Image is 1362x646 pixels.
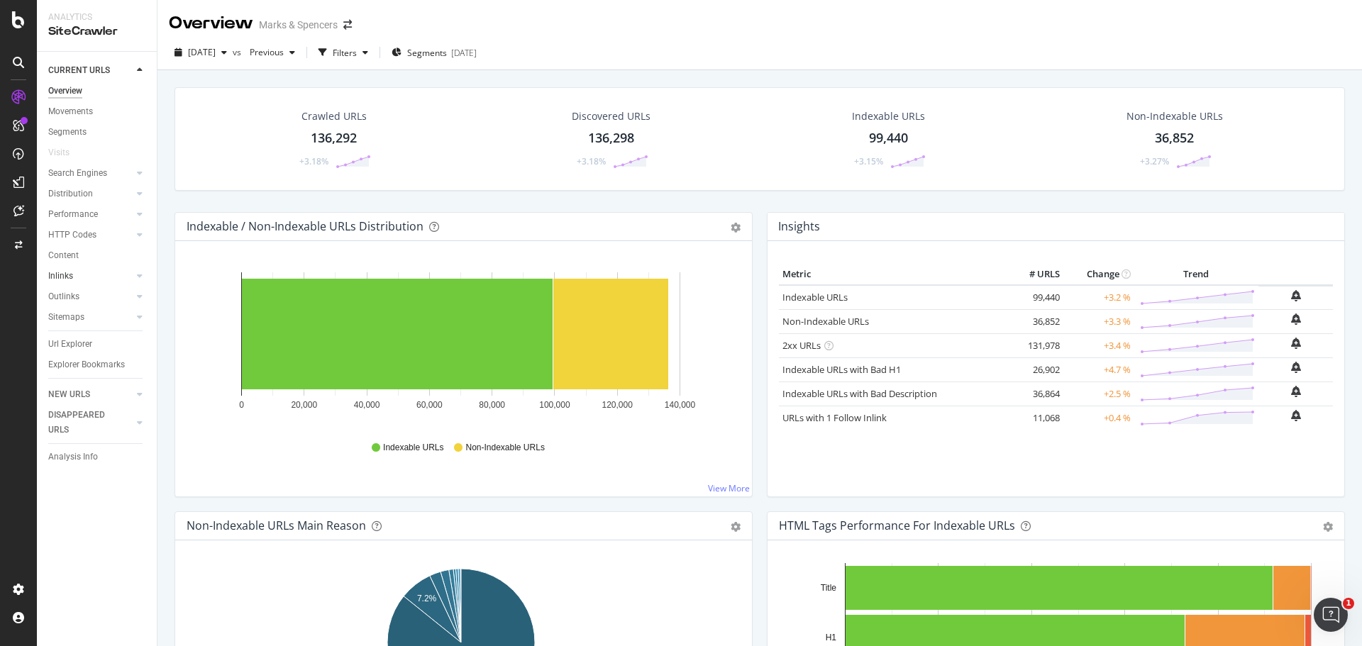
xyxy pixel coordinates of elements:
[1063,285,1134,310] td: +3.2 %
[48,11,145,23] div: Analytics
[343,20,352,30] div: arrow-right-arrow-left
[244,41,301,64] button: Previous
[48,408,133,438] a: DISAPPEARED URLS
[1063,406,1134,430] td: +0.4 %
[854,155,883,167] div: +3.15%
[48,289,79,304] div: Outlinks
[869,129,908,147] div: 99,440
[417,594,437,603] text: 7.2%
[782,315,869,328] a: Non-Indexable URLs
[782,291,848,303] a: Indexable URLs
[1291,290,1301,301] div: bell-plus
[1063,333,1134,357] td: +3.4 %
[48,104,93,119] div: Movements
[48,125,87,140] div: Segments
[1063,357,1134,382] td: +4.7 %
[465,442,544,454] span: Non-Indexable URLs
[1007,357,1063,382] td: 26,902
[782,363,901,376] a: Indexable URLs with Bad H1
[1007,333,1063,357] td: 131,978
[233,46,244,58] span: vs
[826,633,837,642] text: H1
[187,518,366,533] div: Non-Indexable URLs Main Reason
[782,411,887,424] a: URLs with 1 Follow Inlink
[291,400,317,410] text: 20,000
[1063,264,1134,285] th: Change
[48,63,133,78] a: CURRENT URLS
[1007,309,1063,333] td: 36,852
[48,248,79,263] div: Content
[1063,309,1134,333] td: +3.3 %
[48,104,147,119] a: Movements
[48,450,98,464] div: Analysis Info
[48,228,133,243] a: HTTP Codes
[731,522,741,532] div: gear
[779,264,1007,285] th: Metric
[333,47,357,59] div: Filters
[779,518,1015,533] div: HTML Tags Performance for Indexable URLs
[48,450,147,464] a: Analysis Info
[48,357,125,372] div: Explorer Bookmarks
[48,269,133,284] a: Inlinks
[1155,129,1194,147] div: 36,852
[1007,285,1063,310] td: 99,440
[169,41,233,64] button: [DATE]
[782,339,821,352] a: 2xx URLs
[259,18,338,32] div: Marks & Spencers
[602,400,633,410] text: 120,000
[1291,362,1301,373] div: bell-plus
[1314,598,1348,632] iframe: Intercom live chat
[313,41,374,64] button: Filters
[187,219,423,233] div: Indexable / Non-Indexable URLs Distribution
[48,145,84,160] a: Visits
[354,400,380,410] text: 40,000
[1140,155,1169,167] div: +3.27%
[48,310,133,325] a: Sitemaps
[48,166,107,181] div: Search Engines
[299,155,328,167] div: +3.18%
[1291,386,1301,397] div: bell-plus
[169,11,253,35] div: Overview
[778,217,820,236] h4: Insights
[407,47,447,59] span: Segments
[708,482,750,494] a: View More
[1323,522,1333,532] div: gear
[1291,410,1301,421] div: bell-plus
[821,583,837,593] text: Title
[48,84,82,99] div: Overview
[572,109,650,123] div: Discovered URLs
[1007,264,1063,285] th: # URLS
[48,125,147,140] a: Segments
[48,166,133,181] a: Search Engines
[311,129,357,147] div: 136,292
[48,84,147,99] a: Overview
[1007,406,1063,430] td: 11,068
[451,47,477,59] div: [DATE]
[731,223,741,233] div: gear
[479,400,505,410] text: 80,000
[48,408,120,438] div: DISAPPEARED URLS
[48,186,133,201] a: Distribution
[48,207,98,222] div: Performance
[383,442,443,454] span: Indexable URLs
[187,264,736,428] div: A chart.
[48,337,147,352] a: Url Explorer
[1291,338,1301,349] div: bell-plus
[48,186,93,201] div: Distribution
[1291,313,1301,325] div: bell-plus
[48,248,147,263] a: Content
[48,387,133,402] a: NEW URLS
[48,228,96,243] div: HTTP Codes
[48,387,90,402] div: NEW URLS
[244,46,284,58] span: Previous
[48,63,110,78] div: CURRENT URLS
[1134,264,1258,285] th: Trend
[48,289,133,304] a: Outlinks
[188,46,216,58] span: 2025 Sep. 13th
[577,155,606,167] div: +3.18%
[665,400,696,410] text: 140,000
[1007,382,1063,406] td: 36,864
[301,109,367,123] div: Crawled URLs
[48,337,92,352] div: Url Explorer
[539,400,570,410] text: 100,000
